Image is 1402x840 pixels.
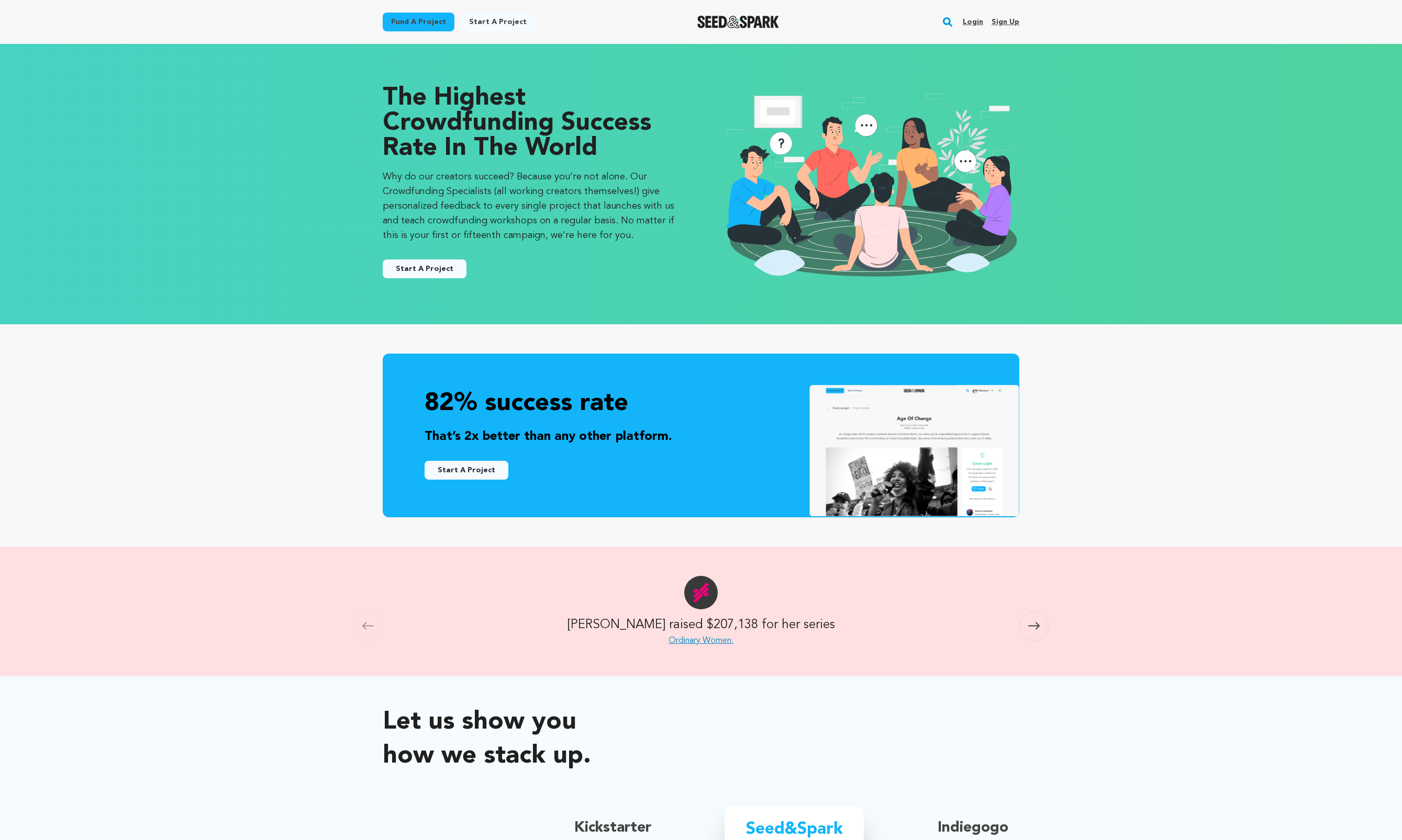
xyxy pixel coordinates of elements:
p: Indiegogo [937,817,1009,839]
a: Start A Project [425,461,508,480]
img: seedandspark start project illustration image [722,86,1019,282]
img: Seed&Spark Logo Dark Mode [697,16,780,28]
a: Fund a project [383,13,454,31]
p: 82% success rate [425,387,977,421]
p: Definition [393,817,491,839]
p: The Highest Crowdfunding Success Rate in the World [383,86,680,161]
a: Login [963,14,983,30]
p: Why do our creators succeed? Because you’re not alone. Our Crowdfunding Specialists (all working ... [383,169,680,243]
p: Let us show you how we stack up. [383,706,595,774]
img: seedandspark project details screen [808,384,1020,518]
p: That’s 2x better than any other platform. [425,427,977,446]
img: Ordinary Women [684,576,718,609]
a: Ordinary Women. [669,637,733,645]
a: Start A Project [383,259,466,278]
a: Sign up [992,14,1019,30]
h2: [PERSON_NAME] raised $207,138 for her series [567,616,835,634]
a: Seed&Spark Homepage [697,16,780,28]
p: Kickstarter [574,817,651,839]
a: Start a project [461,13,535,31]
